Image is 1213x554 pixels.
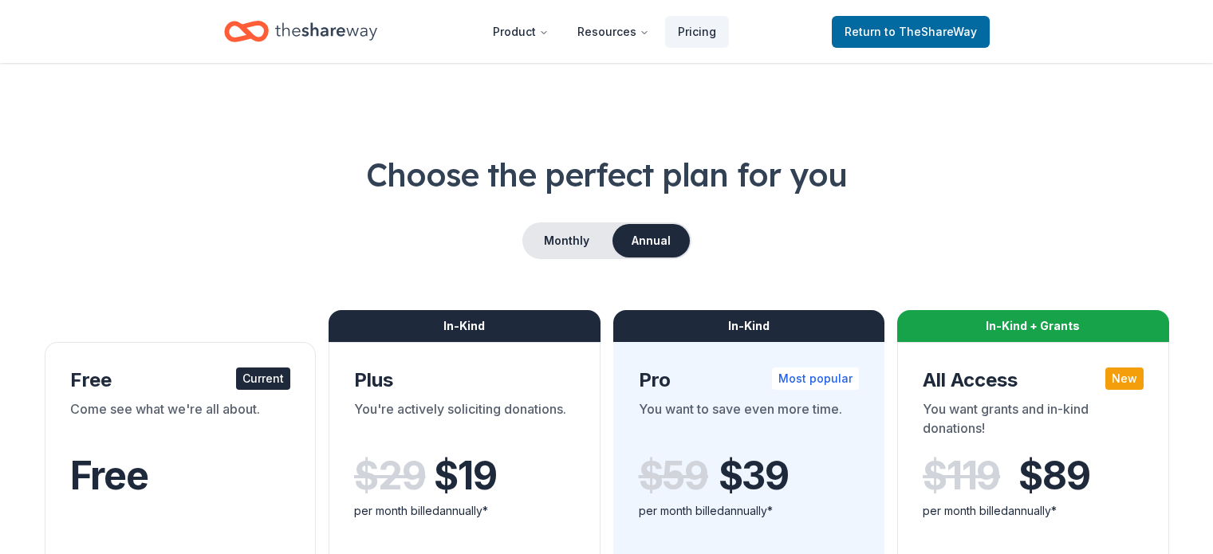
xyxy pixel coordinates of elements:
[354,399,575,444] div: You're actively soliciting donations.
[565,16,662,48] button: Resources
[832,16,990,48] a: Returnto TheShareWay
[897,310,1169,342] div: In-Kind + Grants
[224,13,377,50] a: Home
[354,367,575,393] div: Plus
[639,399,860,444] div: You want to save even more time.
[434,454,496,498] span: $ 19
[923,501,1144,521] div: per month billed annually*
[480,16,561,48] button: Product
[772,367,859,390] div: Most popular
[70,452,148,499] span: Free
[665,16,729,48] a: Pricing
[923,367,1144,393] div: All Access
[70,367,291,393] div: Free
[329,310,601,342] div: In-Kind
[884,25,977,38] span: to TheShareWay
[354,501,575,521] div: per month billed annually*
[845,22,977,41] span: Return
[639,367,860,393] div: Pro
[613,310,885,342] div: In-Kind
[236,367,290,390] div: Current
[38,152,1175,197] h1: Choose the perfect plan for you
[719,454,789,498] span: $ 39
[1018,454,1089,498] span: $ 89
[923,399,1144,444] div: You want grants and in-kind donations!
[612,224,690,257] button: Annual
[70,399,291,444] div: Come see what we're all about.
[1105,367,1144,390] div: New
[524,224,609,257] button: Monthly
[480,13,729,50] nav: Main
[639,501,860,521] div: per month billed annually*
